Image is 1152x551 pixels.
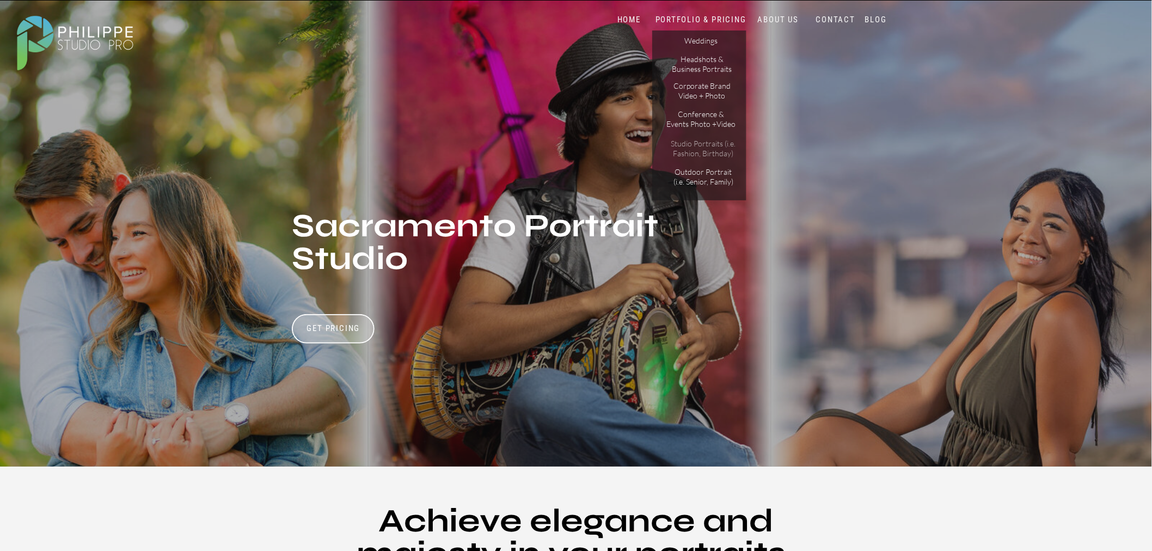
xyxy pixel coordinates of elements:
a: Headshots & Business Portraits [671,54,733,74]
a: Outdoor Portrait (i.e. Senior, Family) [669,167,738,186]
a: PORTFOLIO & PRICING [652,15,750,25]
h1: Sacramento Portrait Studio [292,210,661,318]
a: Conference & Events Photo +Video [666,109,736,128]
a: ABOUT US [755,15,801,25]
a: Weddings [670,36,732,47]
a: Corporate Brand Video + Photo [671,81,733,100]
a: Get Pricing [303,323,364,336]
a: BLOG [862,15,890,25]
a: Studio Portraits (i.e. Fashion, Birthday) [666,139,740,158]
a: HOME [606,15,652,25]
a: CONTACT [813,15,858,25]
